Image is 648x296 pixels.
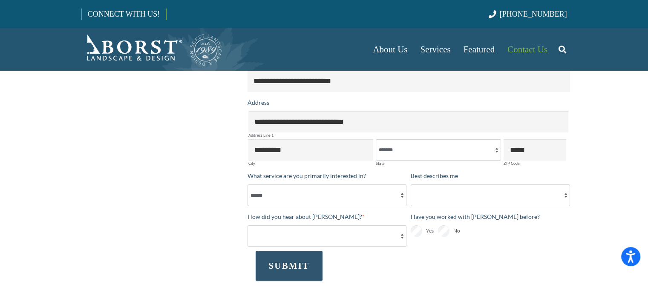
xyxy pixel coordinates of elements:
[464,44,495,55] span: Featured
[248,99,269,106] span: Address
[248,133,568,137] label: Address Line 1
[256,251,323,281] button: SUBMIT
[420,44,450,55] span: Services
[504,161,566,165] label: ZIP Code
[82,4,166,24] a: CONNECT WITH US!
[248,172,366,179] span: What service are you primarily interested in?
[438,225,449,237] input: No
[453,226,460,236] span: No
[376,161,501,165] label: State
[457,28,501,71] a: Featured
[489,10,567,18] a: [PHONE_NUMBER]
[248,213,362,220] span: How did you hear about [PERSON_NAME]?
[373,44,407,55] span: About Us
[500,10,567,18] span: [PHONE_NUMBER]
[411,184,570,206] select: Best describes me
[501,28,554,71] a: Contact Us
[248,225,407,247] select: How did you hear about [PERSON_NAME]?*
[554,39,571,60] a: Search
[507,44,547,55] span: Contact Us
[426,226,434,236] span: Yes
[248,161,374,165] label: City
[81,32,223,66] a: Borst-Logo
[366,28,414,71] a: About Us
[248,184,407,206] select: What service are you primarily interested in?
[411,172,458,179] span: Best describes me
[411,213,540,220] span: Have you worked with [PERSON_NAME] before?
[411,225,422,237] input: Yes
[414,28,457,71] a: Services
